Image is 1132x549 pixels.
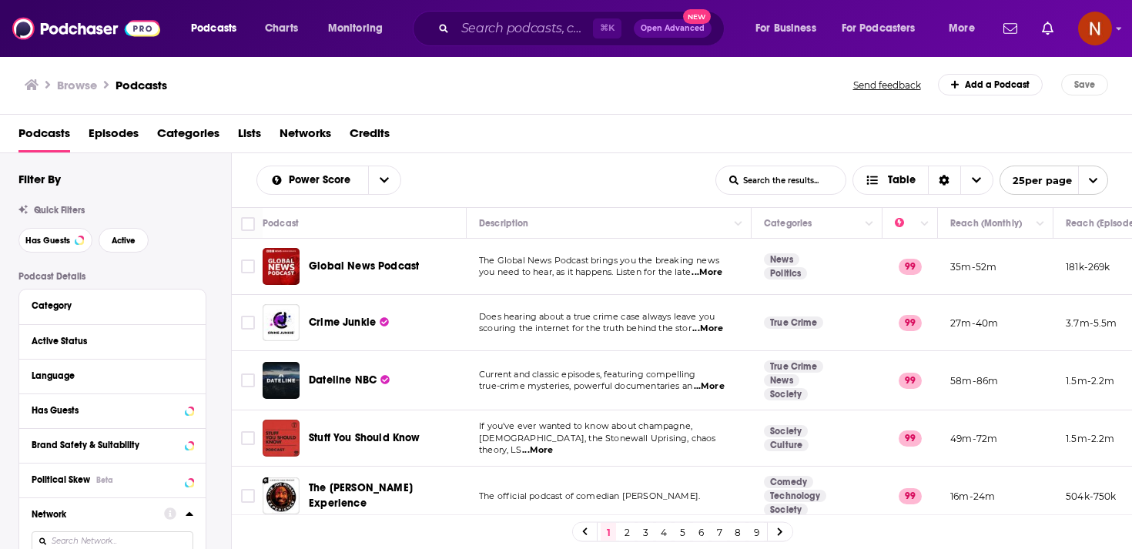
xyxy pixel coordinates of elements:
[368,166,400,194] button: open menu
[157,121,219,152] span: Categories
[99,228,149,253] button: Active
[112,236,136,245] span: Active
[764,490,826,502] a: Technology
[1066,490,1117,503] p: 504k-750k
[328,18,383,39] span: Monitoring
[479,369,696,380] span: Current and classic episodes, featuring compelling
[1066,432,1115,445] p: 1.5m-2.2m
[32,474,90,485] span: Political Skew
[764,214,812,233] div: Categories
[479,433,715,456] span: [DEMOGRAPHIC_DATA], the Stonewall Uprising, chaos theory, LS
[693,523,708,541] a: 6
[309,431,420,444] span: Stuff You Should Know
[764,253,799,266] a: News
[32,509,154,520] div: Network
[32,296,193,315] button: Category
[895,214,916,233] div: Power Score
[950,214,1022,233] div: Reach (Monthly)
[1031,215,1050,233] button: Column Actions
[619,523,635,541] a: 2
[730,523,745,541] a: 8
[1000,166,1108,195] button: open menu
[764,316,823,329] a: True Crime
[116,78,167,92] h1: Podcasts
[938,74,1043,95] a: Add a Podcast
[32,440,180,450] div: Brand Safety & Suitability
[755,18,816,39] span: For Business
[241,431,255,445] span: Toggle select row
[638,523,653,541] a: 3
[280,121,331,152] span: Networks
[938,16,994,41] button: open menu
[309,481,413,510] span: The [PERSON_NAME] Experience
[692,266,722,279] span: ...More
[455,16,593,41] input: Search podcasts, credits, & more...
[899,315,922,330] p: 99
[18,172,61,186] h2: Filter By
[634,19,712,38] button: Open AdvancedNew
[916,215,934,233] button: Column Actions
[712,523,727,541] a: 7
[842,18,916,39] span: For Podcasters
[899,259,922,274] p: 99
[350,121,390,152] span: Credits
[263,248,300,285] img: Global News Podcast
[309,259,419,274] a: Global News Podcast
[32,366,193,385] button: Language
[18,271,206,282] p: Podcast Details
[265,18,298,39] span: Charts
[479,266,691,277] span: you need to hear, as it happens. Listen for the late
[309,259,419,273] span: Global News Podcast
[263,214,299,233] div: Podcast
[25,236,70,245] span: Has Guests
[255,16,307,41] a: Charts
[479,214,528,233] div: Description
[256,166,401,195] h2: Choose List sort
[241,489,255,503] span: Toggle select row
[263,304,300,341] img: Crime Junkie
[950,490,995,503] p: 16m-24m
[899,488,922,504] p: 99
[888,175,916,186] span: Table
[263,420,300,457] img: Stuff You Should Know
[683,9,711,24] span: New
[764,504,808,516] a: Society
[32,435,193,454] button: Brand Safety & Suitability
[764,476,813,488] a: Comedy
[238,121,261,152] span: Lists
[241,259,255,273] span: Toggle select row
[309,315,389,330] a: Crime Junkie
[12,14,160,43] img: Podchaser - Follow, Share and Rate Podcasts
[309,373,390,388] a: Dateline NBC
[32,400,193,420] button: Has Guests
[764,267,807,280] a: Politics
[263,362,300,399] img: Dateline NBC
[289,175,356,186] span: Power Score
[96,475,113,485] div: Beta
[1066,260,1110,273] p: 181k-269k
[180,16,256,41] button: open menu
[18,228,92,253] button: Has Guests
[479,490,700,501] span: The official podcast of comedian [PERSON_NAME].
[32,504,164,524] button: Network
[1066,374,1115,387] p: 1.5m-2.2m
[1078,12,1112,45] span: Logged in as AdelNBM
[852,166,993,195] button: Choose View
[656,523,671,541] a: 4
[309,316,376,329] span: Crime Junkie
[18,121,70,152] a: Podcasts
[1066,316,1117,330] p: 3.7m-5.5m
[849,79,926,92] button: Send feedback
[479,420,692,431] span: If you've ever wanted to know about champagne,
[317,16,403,41] button: open menu
[263,477,300,514] img: The Joe Rogan Experience
[32,470,193,489] button: Political SkewBeta
[997,15,1023,42] a: Show notifications dropdown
